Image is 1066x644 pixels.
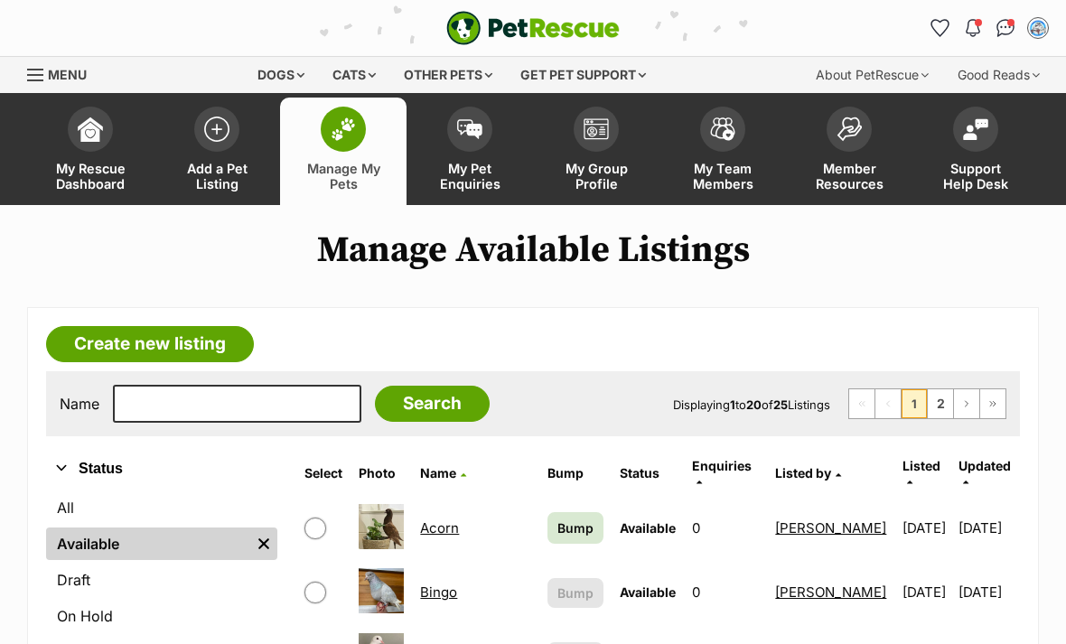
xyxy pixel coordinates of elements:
[407,98,533,205] a: My Pet Enquiries
[730,397,735,412] strong: 1
[533,98,659,205] a: My Group Profile
[945,57,1052,93] div: Good Reads
[928,389,953,418] a: Page 2
[958,561,1018,623] td: [DATE]
[958,497,1018,559] td: [DATE]
[351,452,411,495] th: Photo
[620,584,676,600] span: Available
[204,117,229,142] img: add-pet-listing-icon-0afa8454b4691262ce3f59096e99ab1cd57d4a30225e0717b998d2c9b9846f56.svg
[612,452,683,495] th: Status
[875,389,901,418] span: Previous page
[547,512,603,544] a: Bump
[46,564,277,596] a: Draft
[935,161,1016,191] span: Support Help Desk
[848,388,1006,419] nav: Pagination
[954,389,979,418] a: Next page
[375,386,490,422] input: Search
[809,161,890,191] span: Member Resources
[60,396,99,412] label: Name
[331,117,356,141] img: manage-my-pets-icon-02211641906a0b7f246fdf0571729dbe1e7629f14944591b6c1af311fb30b64b.svg
[46,527,250,560] a: Available
[420,465,466,481] a: Name
[557,583,594,602] span: Bump
[446,11,620,45] a: PetRescue
[540,452,611,495] th: Bump
[429,161,510,191] span: My Pet Enquiries
[963,118,988,140] img: help-desk-icon-fdf02630f3aa405de69fd3d07c3f3aa587a6932b1a1747fa1d2bba05be0121f9.svg
[958,14,987,42] button: Notifications
[457,119,482,139] img: pet-enquiries-icon-7e3ad2cf08bfb03b45e93fb7055b45f3efa6380592205ae92323e6603595dc1f.svg
[1029,19,1047,37] img: Molly Coonan profile pic
[46,491,277,524] a: All
[420,519,459,537] a: Acorn
[849,389,874,418] span: First page
[245,57,317,93] div: Dogs
[803,57,941,93] div: About PetRescue
[280,98,407,205] a: Manage My Pets
[692,458,752,488] a: Enquiries
[895,497,957,559] td: [DATE]
[154,98,280,205] a: Add a Pet Listing
[895,561,957,623] td: [DATE]
[685,497,766,559] td: 0
[692,458,752,473] span: translation missing: en.admin.listings.index.attributes.enquiries
[420,465,456,481] span: Name
[991,14,1020,42] a: Conversations
[50,161,131,191] span: My Rescue Dashboard
[775,519,886,537] a: [PERSON_NAME]
[902,458,940,473] span: Listed
[1024,14,1052,42] button: My account
[297,452,350,495] th: Select
[926,14,1052,42] ul: Account quick links
[902,389,927,418] span: Page 1
[46,326,254,362] a: Create new listing
[996,19,1015,37] img: chat-41dd97257d64d25036548639549fe6c8038ab92f7586957e7f3b1b290dea8141.svg
[958,458,1011,473] span: Updated
[508,57,659,93] div: Get pet support
[48,67,87,82] span: Menu
[620,520,676,536] span: Available
[966,19,980,37] img: notifications-46538b983faf8c2785f20acdc204bb7945ddae34d4c08c2a6579f10ce5e182be.svg
[547,578,603,608] button: Bump
[584,118,609,140] img: group-profile-icon-3fa3cf56718a62981997c0bc7e787c4b2cf8bcc04b72c1350f741eb67cf2f40e.svg
[176,161,257,191] span: Add a Pet Listing
[46,457,277,481] button: Status
[303,161,384,191] span: Manage My Pets
[746,397,762,412] strong: 20
[557,518,594,537] span: Bump
[673,397,830,412] span: Displaying to of Listings
[250,527,277,560] a: Remove filter
[320,57,388,93] div: Cats
[837,117,862,141] img: member-resources-icon-8e73f808a243e03378d46382f2149f9095a855e16c252ad45f914b54edf8863c.svg
[556,161,637,191] span: My Group Profile
[27,57,99,89] a: Menu
[46,600,277,632] a: On Hold
[958,458,1011,488] a: Updated
[902,458,940,488] a: Listed
[980,389,1005,418] a: Last page
[27,98,154,205] a: My Rescue Dashboard
[446,11,620,45] img: logo-e224e6f780fb5917bec1dbf3a21bbac754714ae5b6737aabdf751b685950b380.svg
[773,397,788,412] strong: 25
[659,98,786,205] a: My Team Members
[775,465,831,481] span: Listed by
[391,57,505,93] div: Other pets
[420,583,457,601] a: Bingo
[775,583,886,601] a: [PERSON_NAME]
[710,117,735,141] img: team-members-icon-5396bd8760b3fe7c0b43da4ab00e1e3bb1a5d9ba89233759b79545d2d3fc5d0d.svg
[685,561,766,623] td: 0
[682,161,763,191] span: My Team Members
[775,465,841,481] a: Listed by
[78,117,103,142] img: dashboard-icon-eb2f2d2d3e046f16d808141f083e7271f6b2e854fb5c12c21221c1fb7104beca.svg
[786,98,912,205] a: Member Resources
[912,98,1039,205] a: Support Help Desk
[926,14,955,42] a: Favourites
